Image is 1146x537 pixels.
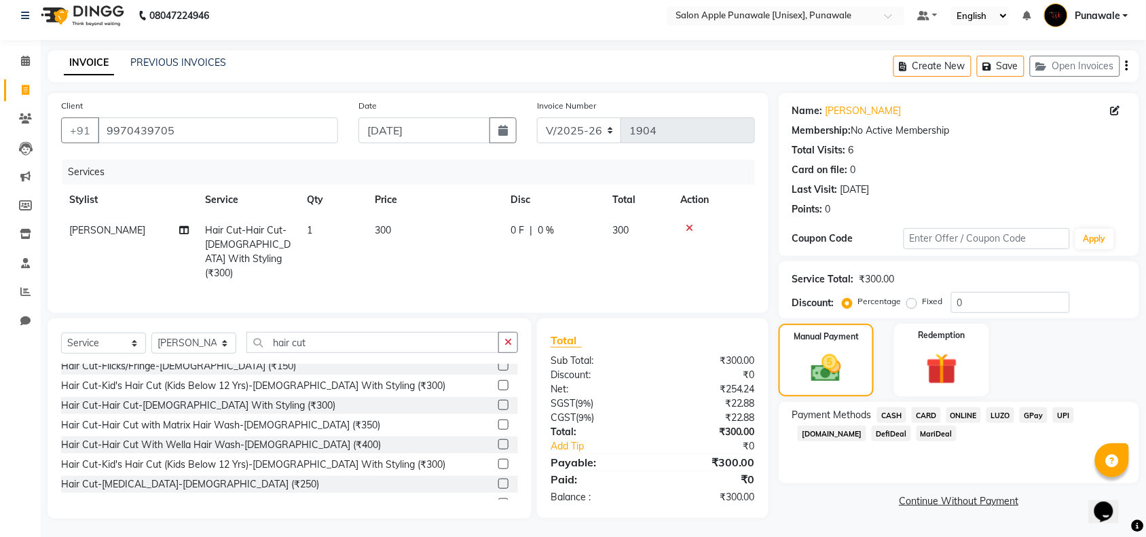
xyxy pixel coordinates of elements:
[578,412,591,423] span: 9%
[652,471,765,487] div: ₹0
[1089,483,1132,523] iframe: chat widget
[358,100,377,112] label: Date
[792,296,834,310] div: Discount:
[540,396,653,411] div: ( )
[802,351,851,386] img: _cash.svg
[61,497,279,511] div: Hair Cut-Hair Cut-[DEMOGRAPHIC_DATA] (₹200)
[540,454,653,470] div: Payable:
[652,425,765,439] div: ₹300.00
[130,56,226,69] a: PREVIOUS INVOICES
[652,382,765,396] div: ₹254.24
[652,396,765,411] div: ₹22.88
[375,224,391,236] span: 300
[946,407,982,423] span: ONLINE
[551,333,582,348] span: Total
[246,332,499,353] input: Search or Scan
[61,458,445,472] div: Hair Cut-Kid's Hair Cut (Kids Below 12 Yrs)-[DEMOGRAPHIC_DATA] With Styling (₹300)
[1075,229,1114,249] button: Apply
[502,185,604,215] th: Disc
[612,224,629,236] span: 300
[540,382,653,396] div: Net:
[61,117,99,143] button: +91
[307,224,312,236] span: 1
[538,223,554,238] span: 0 %
[792,163,848,177] div: Card on file:
[859,272,895,286] div: ₹300.00
[977,56,1024,77] button: Save
[849,143,854,158] div: 6
[917,426,957,441] span: MariDeal
[794,331,859,343] label: Manual Payment
[792,124,851,138] div: Membership:
[1030,56,1120,77] button: Open Invoices
[893,56,972,77] button: Create New
[912,407,941,423] span: CARD
[923,295,943,308] label: Fixed
[1044,3,1068,27] img: Punawale
[578,398,591,409] span: 9%
[197,185,299,215] th: Service
[64,51,114,75] a: INVOICE
[652,354,765,368] div: ₹300.00
[540,471,653,487] div: Paid:
[61,477,319,492] div: Hair Cut-[MEDICAL_DATA]-[DEMOGRAPHIC_DATA] (₹250)
[540,490,653,504] div: Balance :
[917,350,967,388] img: _gift.svg
[1053,407,1074,423] span: UPI
[61,100,83,112] label: Client
[671,439,765,453] div: ₹0
[792,124,1126,138] div: No Active Membership
[61,379,445,393] div: Hair Cut-Kid's Hair Cut (Kids Below 12 Yrs)-[DEMOGRAPHIC_DATA] With Styling (₹300)
[61,185,197,215] th: Stylist
[851,163,856,177] div: 0
[858,295,902,308] label: Percentage
[551,411,576,424] span: CGST
[652,411,765,425] div: ₹22.88
[792,408,872,422] span: Payment Methods
[299,185,367,215] th: Qty
[540,354,653,368] div: Sub Total:
[840,183,870,197] div: [DATE]
[61,359,296,373] div: Hair Cut-Flicks/Fringe-[DEMOGRAPHIC_DATA] (₹150)
[62,160,765,185] div: Services
[540,439,671,453] a: Add Tip
[1075,9,1120,23] span: Punawale
[61,399,335,413] div: Hair Cut-Hair Cut-[DEMOGRAPHIC_DATA] With Styling (₹300)
[540,425,653,439] div: Total:
[61,418,380,432] div: Hair Cut-Hair Cut with Matrix Hair Wash-[DEMOGRAPHIC_DATA] (₹350)
[826,104,902,118] a: [PERSON_NAME]
[792,232,904,246] div: Coupon Code
[1020,407,1048,423] span: GPay
[792,202,823,217] div: Points:
[205,224,291,279] span: Hair Cut-Hair Cut-[DEMOGRAPHIC_DATA] With Styling (₹300)
[904,228,1070,249] input: Enter Offer / Coupon Code
[511,223,524,238] span: 0 F
[919,329,965,341] label: Redemption
[792,272,854,286] div: Service Total:
[826,202,831,217] div: 0
[540,411,653,425] div: ( )
[537,100,596,112] label: Invoice Number
[61,438,381,452] div: Hair Cut-Hair Cut With Wella Hair Wash-[DEMOGRAPHIC_DATA] (₹400)
[781,494,1136,508] a: Continue Without Payment
[792,183,838,197] div: Last Visit:
[672,185,755,215] th: Action
[69,224,145,236] span: [PERSON_NAME]
[367,185,502,215] th: Price
[98,117,338,143] input: Search by Name/Mobile/Email/Code
[872,426,911,441] span: DefiDeal
[798,426,866,441] span: [DOMAIN_NAME]
[877,407,906,423] span: CASH
[986,407,1014,423] span: LUZO
[540,368,653,382] div: Discount:
[604,185,672,215] th: Total
[652,454,765,470] div: ₹300.00
[792,143,846,158] div: Total Visits:
[792,104,823,118] div: Name:
[551,397,575,409] span: SGST
[652,368,765,382] div: ₹0
[530,223,532,238] span: |
[652,490,765,504] div: ₹300.00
